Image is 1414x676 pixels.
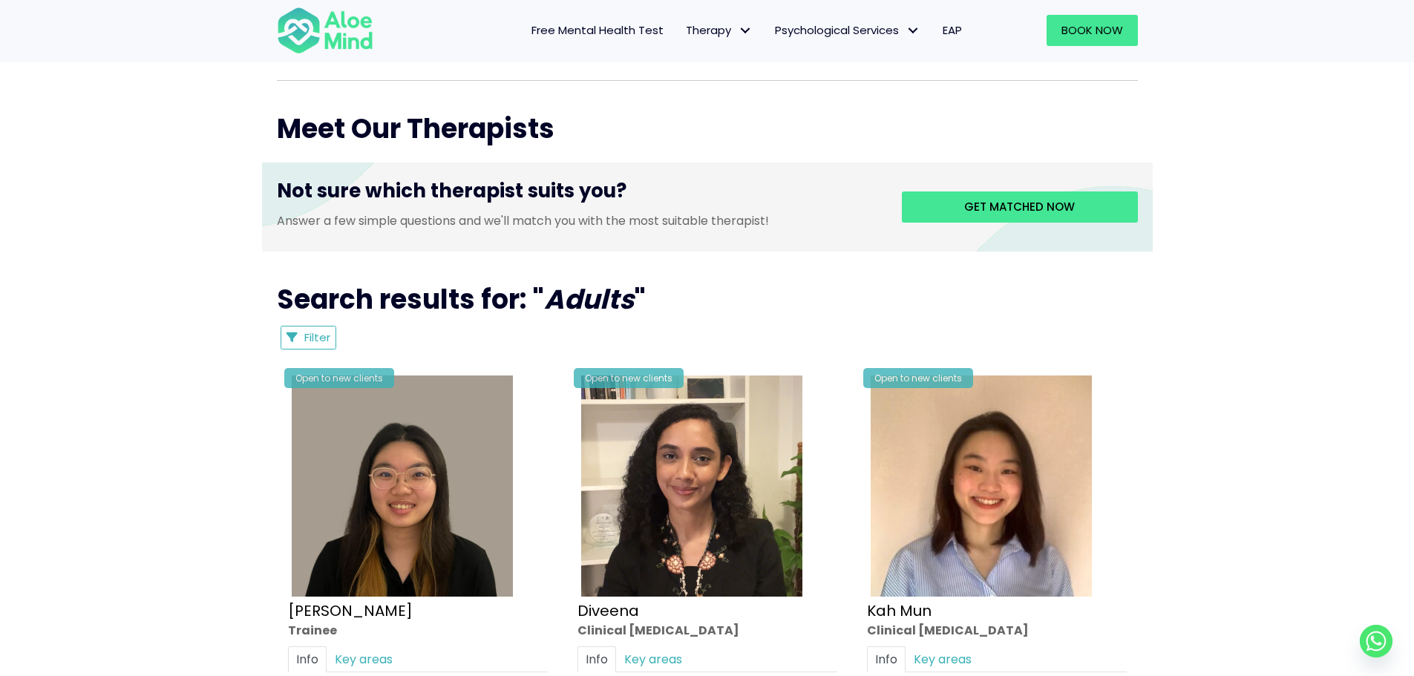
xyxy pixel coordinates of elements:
nav: Menu [393,15,973,46]
span: Psychological Services: submenu [903,20,924,42]
span: Get matched now [964,199,1075,214]
div: Clinical [MEDICAL_DATA] [577,622,837,639]
span: Book Now [1061,22,1123,38]
a: Key areas [327,646,401,672]
div: Trainee [288,622,548,639]
span: EAP [943,22,962,38]
a: Free Mental Health Test [520,15,675,46]
img: Kah Mun-profile-crop-300×300 [871,375,1092,597]
span: Psychological Services [775,22,920,38]
a: Diveena [577,600,639,621]
div: Open to new clients [284,368,394,388]
p: Answer a few simple questions and we'll match you with the most suitable therapist! [277,212,880,229]
a: Get matched now [902,191,1138,223]
a: EAP [932,15,973,46]
span: Free Mental Health Test [531,22,664,38]
a: Info [577,646,616,672]
a: Info [867,646,906,672]
a: TherapyTherapy: submenu [675,15,764,46]
a: Whatsapp [1360,625,1392,657]
a: Psychological ServicesPsychological Services: submenu [764,15,932,46]
span: Meet Our Therapists [277,110,554,148]
em: Adults [544,280,634,318]
div: Clinical [MEDICAL_DATA] [867,622,1127,639]
h2: Search results for: " " [277,281,1138,318]
div: Open to new clients [863,368,973,388]
a: Kah Mun [867,600,932,621]
img: Aloe mind Logo [277,6,373,55]
span: Therapy: submenu [735,20,756,42]
div: Open to new clients [574,368,684,388]
a: Key areas [906,646,980,672]
span: Therapy [686,22,753,38]
a: Info [288,646,327,672]
button: Filter Listings [281,326,337,350]
img: Profile – Xin Yi [292,375,513,597]
img: IMG_1660 – Diveena Nair [581,375,802,597]
h3: Not sure which therapist suits you? [277,177,880,211]
a: [PERSON_NAME] [288,600,413,621]
span: Filter [304,329,330,345]
a: Book Now [1047,15,1138,46]
a: Key areas [616,646,690,672]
